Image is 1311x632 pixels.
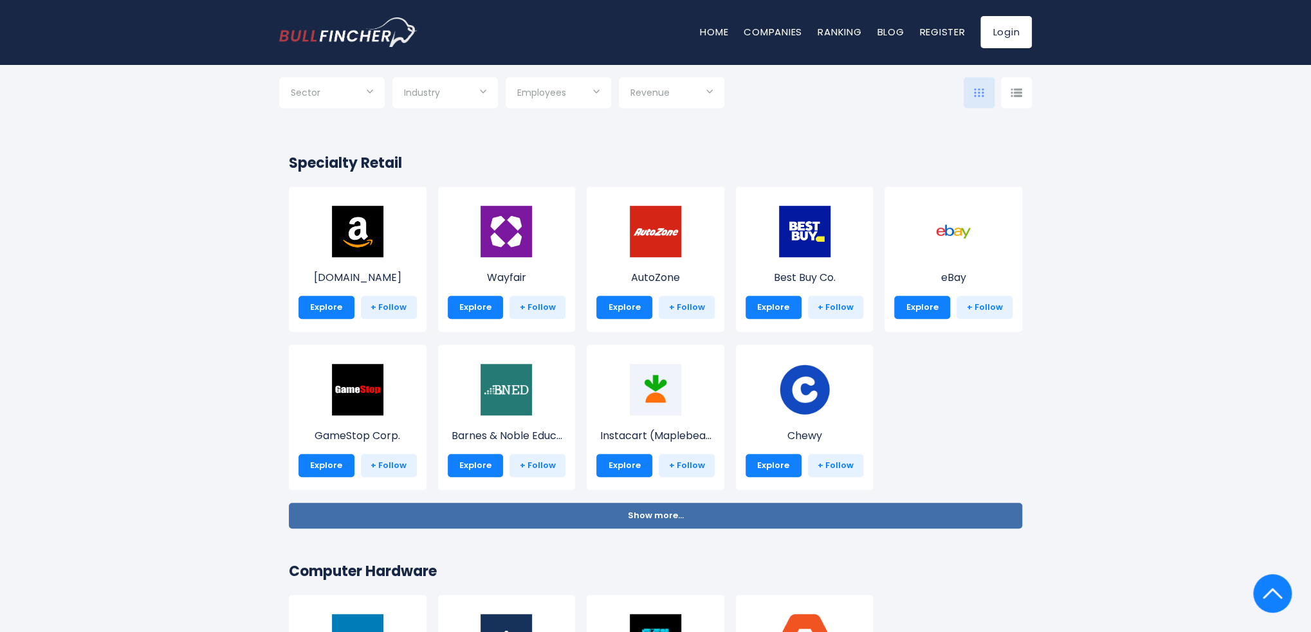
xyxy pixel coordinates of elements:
[630,87,670,98] span: Revenue
[928,206,979,257] img: EBAY.png
[746,296,802,319] a: Explore
[779,206,830,257] img: BBY.png
[361,296,417,319] a: + Follow
[481,206,532,257] img: W.png
[289,503,1022,528] button: Show more...
[659,296,715,319] a: + Follow
[980,16,1032,48] a: Login
[974,88,984,97] img: icon-comp-grid.svg
[779,364,830,415] img: CHWY.jpeg
[404,87,440,98] span: Industry
[919,25,965,39] a: Register
[596,388,715,444] a: Instacart (Maplebea...
[332,364,383,415] img: GME.png
[517,82,600,105] input: Selection
[298,388,417,444] a: GameStop Corp.
[291,87,320,98] span: Sector
[659,454,715,477] a: + Follow
[818,25,861,39] a: Ranking
[448,428,566,444] p: Barnes & Noble Education
[361,454,417,477] a: + Follow
[509,454,565,477] a: + Follow
[744,25,802,39] a: Companies
[746,454,802,477] a: Explore
[448,296,504,319] a: Explore
[746,428,864,444] p: Chewy
[808,454,864,477] a: + Follow
[298,296,354,319] a: Explore
[1011,88,1022,97] img: icon-comp-list-view.svg
[894,230,1013,285] a: eBay
[298,270,417,285] p: Amazon.com
[279,17,417,47] a: Go to homepage
[894,270,1013,285] p: eBay
[332,206,383,257] img: AMZN.png
[877,25,904,39] a: Blog
[289,152,1022,174] h2: Specialty Retail
[279,17,417,47] img: bullfincher logo
[291,82,373,105] input: Selection
[596,230,715,285] a: AutoZone
[630,206,681,257] img: AZO.png
[628,511,684,521] span: Show more...
[700,25,728,39] a: Home
[289,561,1022,582] h2: Computer Hardware
[298,428,417,444] p: GameStop Corp.
[448,230,566,285] a: Wayfair
[894,296,950,319] a: Explore
[517,87,566,98] span: Employees
[509,296,565,319] a: + Follow
[630,82,713,105] input: Selection
[448,454,504,477] a: Explore
[596,454,652,477] a: Explore
[298,230,417,285] a: [DOMAIN_NAME]
[596,428,715,444] p: Instacart (Maplebear)
[404,82,486,105] input: Selection
[596,296,652,319] a: Explore
[630,364,681,415] img: CART.png
[746,270,864,285] p: Best Buy Co.
[957,296,1013,319] a: + Follow
[808,296,864,319] a: + Follow
[298,454,354,477] a: Explore
[596,270,715,285] p: AutoZone
[481,364,532,415] img: BNED.png
[746,230,864,285] a: Best Buy Co.
[448,388,566,444] a: Barnes & Noble Educ...
[448,270,566,285] p: Wayfair
[746,388,864,444] a: Chewy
